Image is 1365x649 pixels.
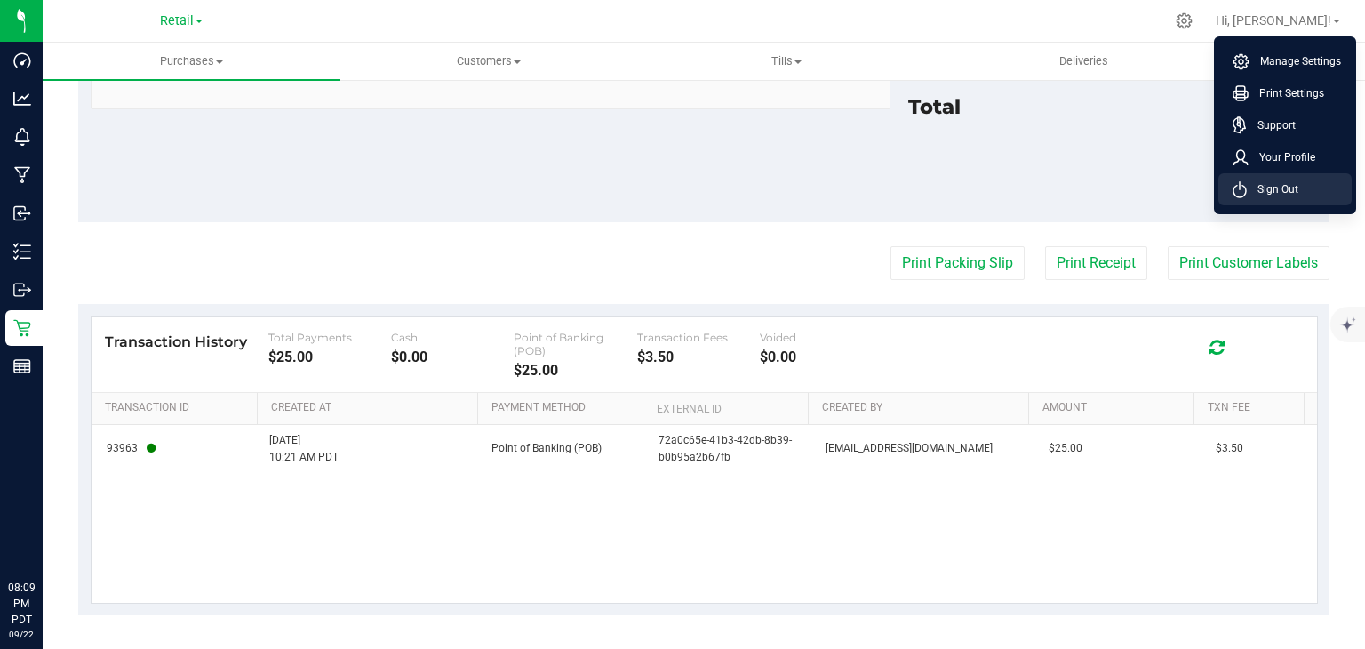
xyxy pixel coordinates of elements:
[269,432,339,466] span: [DATE] 10:21 AM PDT
[268,349,391,365] div: $25.00
[13,128,31,146] inline-svg: Monitoring
[1035,53,1132,69] span: Deliveries
[13,281,31,299] inline-svg: Outbound
[13,204,31,222] inline-svg: Inbound
[13,52,31,69] inline-svg: Dashboard
[13,319,31,337] inline-svg: Retail
[908,68,958,82] span: Sales Tax
[1045,246,1147,280] button: Print Receipt
[935,43,1233,80] a: Deliveries
[13,357,31,375] inline-svg: Reports
[391,331,514,344] div: Cash
[8,628,35,641] p: 09/22
[1233,116,1345,134] a: Support
[1249,84,1324,102] span: Print Settings
[638,43,936,80] a: Tills
[1216,13,1331,28] span: Hi, [PERSON_NAME]!
[514,331,636,357] div: Point of Banking (POB)
[1247,116,1296,134] span: Support
[659,432,804,466] span: 72a0c65e-41b3-42db-8b39-b0b95a2b67fb
[890,246,1025,280] button: Print Packing Slip
[13,90,31,108] inline-svg: Analytics
[1208,401,1297,415] a: Txn Fee
[13,166,31,184] inline-svg: Manufacturing
[1249,52,1341,70] span: Manage Settings
[639,53,935,69] span: Tills
[43,43,340,80] a: Purchases
[1249,148,1315,166] span: Your Profile
[491,440,602,457] span: Point of Banking (POB)
[391,349,514,365] div: $0.00
[160,13,194,28] span: Retail
[340,43,638,80] a: Customers
[268,331,391,344] div: Total Payments
[8,580,35,628] p: 08:09 PM PDT
[822,401,1021,415] a: Created By
[643,393,808,425] th: External ID
[637,331,760,344] div: Transaction Fees
[271,401,470,415] a: Created At
[491,401,635,415] a: Payment Method
[760,331,882,344] div: Voided
[1247,180,1298,198] span: Sign Out
[13,243,31,260] inline-svg: Inventory
[637,349,760,365] div: $3.50
[43,53,340,69] span: Purchases
[826,440,993,457] span: [EMAIL_ADDRESS][DOMAIN_NAME]
[1218,173,1352,205] li: Sign Out
[1049,440,1082,457] span: $25.00
[514,362,636,379] div: $25.00
[1216,440,1243,457] span: $3.50
[107,440,156,457] span: 93963
[908,94,961,119] span: Total
[1042,401,1186,415] a: Amount
[1168,246,1329,280] button: Print Customer Labels
[341,53,637,69] span: Customers
[760,349,882,365] div: $0.00
[1173,12,1195,29] div: Manage settings
[105,401,250,415] a: Transaction ID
